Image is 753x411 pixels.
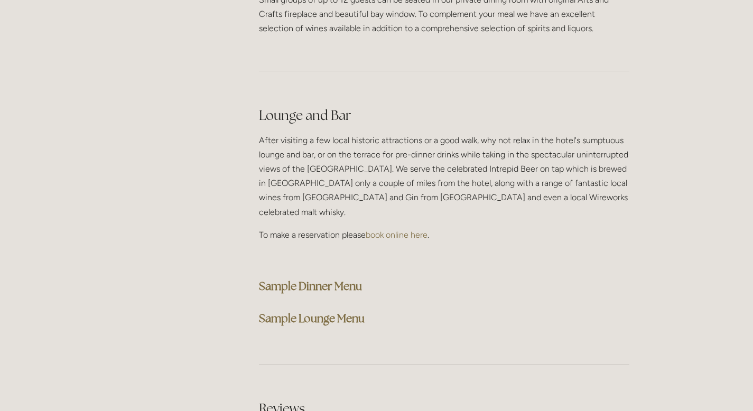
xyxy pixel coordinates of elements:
p: To make a reservation please . [259,228,629,242]
a: Sample Lounge Menu [259,311,365,325]
a: Sample Dinner Menu [259,279,362,293]
p: After visiting a few local historic attractions or a good walk, why not relax in the hotel's sump... [259,133,629,219]
h2: Lounge and Bar [259,106,629,125]
a: book online here [366,230,427,240]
